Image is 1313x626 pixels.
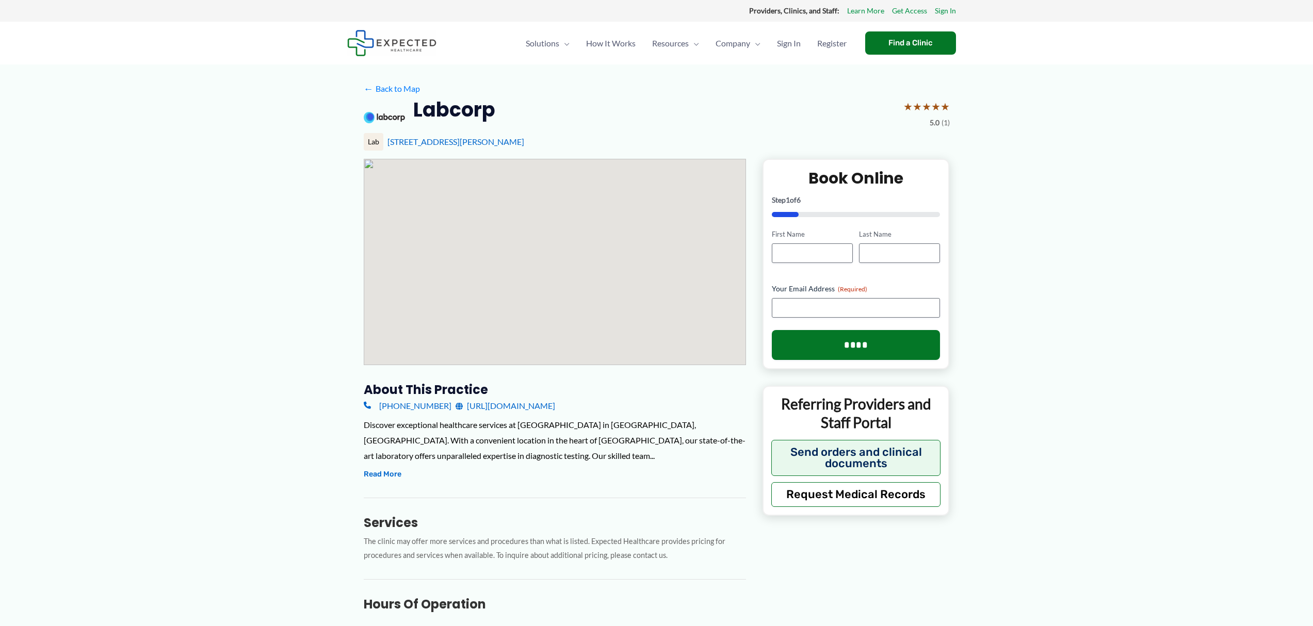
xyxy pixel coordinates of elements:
[892,4,927,18] a: Get Access
[930,116,939,129] span: 5.0
[707,25,769,61] a: CompanyMenu Toggle
[364,417,746,463] div: Discover exceptional healthcare services at [GEOGRAPHIC_DATA] in [GEOGRAPHIC_DATA], [GEOGRAPHIC_D...
[913,97,922,116] span: ★
[364,382,746,398] h3: About this practice
[931,97,941,116] span: ★
[364,535,746,563] p: The clinic may offer more services and procedures than what is listed. Expected Healthcare provid...
[456,398,555,414] a: [URL][DOMAIN_NAME]
[865,31,956,55] a: Find a Clinic
[859,229,940,239] label: Last Name
[772,229,853,239] label: First Name
[749,6,839,15] strong: Providers, Clinics, and Staff:
[387,137,524,146] a: [STREET_ADDRESS][PERSON_NAME]
[644,25,707,61] a: ResourcesMenu Toggle
[771,440,941,476] button: Send orders and clinical documents
[772,168,941,188] h2: Book Online
[941,97,950,116] span: ★
[777,25,801,61] span: Sign In
[769,25,809,61] a: Sign In
[772,196,941,204] p: Step of
[716,25,750,61] span: Company
[364,515,746,531] h3: Services
[847,4,884,18] a: Learn More
[771,482,941,507] button: Request Medical Records
[578,25,644,61] a: How It Works
[364,133,383,151] div: Lab
[797,195,801,204] span: 6
[364,81,420,96] a: ←Back to Map
[559,25,570,61] span: Menu Toggle
[364,468,401,481] button: Read More
[364,84,374,93] span: ←
[942,116,950,129] span: (1)
[586,25,636,61] span: How It Works
[652,25,689,61] span: Resources
[364,398,451,414] a: [PHONE_NUMBER]
[517,25,578,61] a: SolutionsMenu Toggle
[347,30,436,56] img: Expected Healthcare Logo - side, dark font, small
[364,596,746,612] h3: Hours of Operation
[689,25,699,61] span: Menu Toggle
[413,97,495,122] h2: Labcorp
[838,285,867,293] span: (Required)
[817,25,847,61] span: Register
[771,394,941,432] p: Referring Providers and Staff Portal
[903,97,913,116] span: ★
[786,195,790,204] span: 1
[526,25,559,61] span: Solutions
[750,25,760,61] span: Menu Toggle
[772,284,941,294] label: Your Email Address
[517,25,855,61] nav: Primary Site Navigation
[922,97,931,116] span: ★
[809,25,855,61] a: Register
[935,4,956,18] a: Sign In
